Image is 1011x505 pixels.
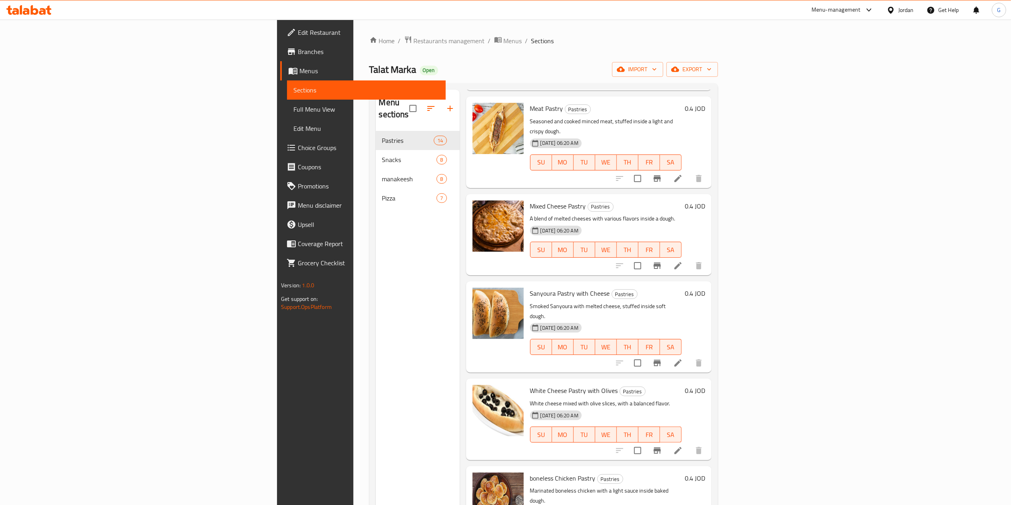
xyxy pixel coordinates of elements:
span: FR [642,156,657,168]
span: Sort sections [421,99,441,118]
div: items [437,155,447,164]
span: Menus [299,66,439,76]
button: TH [617,242,638,258]
button: FR [638,339,660,355]
span: SA [663,156,678,168]
h6: 0.4 JOD [685,385,705,396]
button: delete [689,441,708,460]
li: / [488,36,491,46]
span: G [997,6,1001,14]
nav: breadcrumb [369,36,718,46]
div: Menu-management [812,5,861,15]
span: SU [534,244,549,256]
div: Pastries14 [376,131,460,150]
button: TU [574,154,595,170]
span: Choice Groups [298,143,439,152]
span: Snacks [382,155,437,164]
button: SA [660,242,682,258]
span: SA [663,429,678,441]
span: 8 [437,175,446,183]
span: 7 [437,194,446,202]
img: White Cheese Pastry with Olives [473,385,524,436]
h6: 0.4 JOD [685,103,705,114]
span: Sanyoura Pastry with Cheese [530,287,610,299]
span: TU [577,341,592,353]
span: Sections [293,85,439,95]
span: WE [598,156,614,168]
span: TH [620,341,635,353]
img: Mixed Cheese Pastry [473,200,524,252]
span: TH [620,429,635,441]
span: Select to update [629,257,646,274]
span: [DATE] 06:20 AM [537,139,582,147]
a: Menus [494,36,522,46]
span: Menu disclaimer [298,200,439,210]
span: Grocery Checklist [298,258,439,268]
button: MO [552,427,574,443]
span: SU [534,341,549,353]
span: Select to update [629,442,646,459]
button: FR [638,242,660,258]
button: MO [552,242,574,258]
button: SU [530,242,552,258]
div: items [434,136,447,145]
div: Pastries [382,136,434,145]
span: Pastries [598,475,623,484]
a: Support.OpsPlatform [281,302,332,312]
button: TH [617,339,638,355]
span: 1.0.0 [302,280,314,291]
span: Select to update [629,355,646,371]
div: Pastries [612,289,638,299]
p: Smoked Sanyoura with melted cheese, stuffed inside soft dough. [530,301,682,321]
span: SA [663,341,678,353]
span: TU [577,156,592,168]
div: items [437,174,447,184]
button: Branch-specific-item [648,353,667,373]
button: TH [617,427,638,443]
button: TU [574,427,595,443]
li: / [525,36,528,46]
p: Seasoned and cooked minced meat, stuffed inside a light and crispy dough. [530,116,682,136]
span: Pastries [612,290,637,299]
span: Coupons [298,162,439,172]
span: Pastries [588,202,613,211]
span: SU [534,429,549,441]
span: [DATE] 06:20 AM [537,412,582,419]
button: Branch-specific-item [648,169,667,188]
span: Promotions [298,181,439,191]
span: boneless Chicken Pastry [530,472,596,484]
div: Pastries [588,202,614,212]
span: Pizza [382,193,437,203]
span: [DATE] 06:20 AM [537,227,582,234]
img: Meat Pastry [473,103,524,154]
div: Snacks8 [376,150,460,169]
span: Select all sections [405,100,421,117]
a: Edit menu item [673,174,683,183]
button: Branch-specific-item [648,441,667,460]
button: MO [552,339,574,355]
button: FR [638,154,660,170]
p: A blend of melted cheeses with various flavors inside a dough. [530,214,682,224]
button: Branch-specific-item [648,256,667,275]
button: TU [574,339,595,355]
span: MO [555,341,570,353]
div: manakeesh8 [376,169,460,188]
span: Pastries [620,387,645,396]
span: SU [534,156,549,168]
h6: 0.4 JOD [685,288,705,299]
span: FR [642,429,657,441]
h6: 0.4 JOD [685,200,705,212]
button: delete [689,169,708,188]
span: Coverage Report [298,239,439,248]
button: FR [638,427,660,443]
button: TH [617,154,638,170]
p: White cheese mixed with olive slices, with a balanced flavor. [530,399,682,409]
a: Choice Groups [280,138,446,157]
div: Jordan [898,6,914,14]
button: SA [660,154,682,170]
span: SA [663,244,678,256]
span: import [618,64,657,74]
span: [DATE] 06:20 AM [537,324,582,332]
span: Menus [504,36,522,46]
